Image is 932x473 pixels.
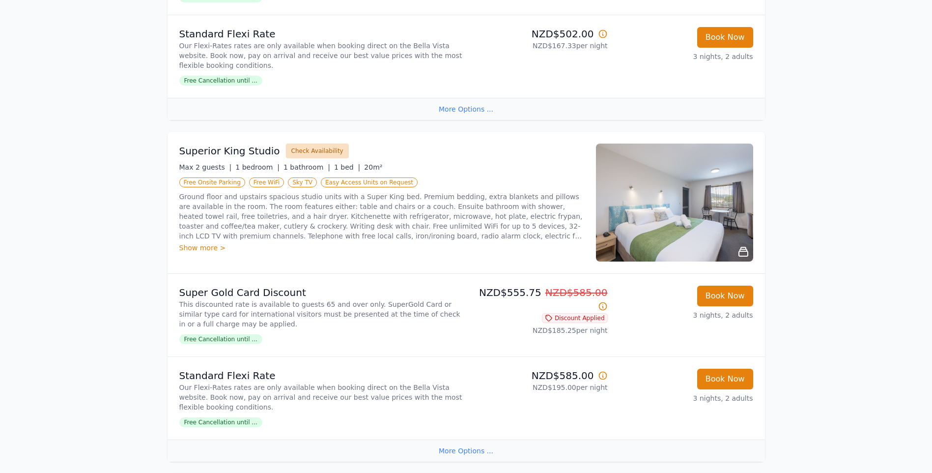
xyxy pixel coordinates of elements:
p: NZD$167.33 per night [470,41,608,51]
p: Standard Flexi Rate [179,369,462,383]
span: 1 bathroom | [283,163,330,171]
p: NZD$585.00 [470,369,608,383]
p: NZD$185.25 per night [470,325,608,335]
div: Show more > [179,243,584,253]
h3: Superior King Studio [179,144,280,158]
p: Ground floor and upstairs spacious studio units with a Super King bed. Premium bedding, extra bla... [179,192,584,241]
p: 3 nights, 2 adults [616,393,753,403]
button: Check Availability [286,144,349,158]
p: NZD$502.00 [470,27,608,41]
span: 1 bedroom | [235,163,280,171]
div: More Options ... [168,98,765,120]
p: Super Gold Card Discount [179,286,462,299]
span: Easy Access Units on Request [321,177,418,187]
span: Max 2 guests | [179,163,232,171]
div: More Options ... [168,440,765,462]
button: Book Now [697,286,753,306]
p: Our Flexi-Rates rates are only available when booking direct on the Bella Vista website. Book now... [179,383,462,412]
button: Book Now [697,369,753,389]
p: 3 nights, 2 adults [616,310,753,320]
span: NZD$585.00 [545,287,608,298]
span: 1 bed | [334,163,360,171]
span: Free Cancellation until ... [179,417,262,427]
p: NZD$195.00 per night [470,383,608,392]
p: Our Flexi-Rates rates are only available when booking direct on the Bella Vista website. Book now... [179,41,462,70]
p: 3 nights, 2 adults [616,52,753,61]
p: Standard Flexi Rate [179,27,462,41]
span: Free Cancellation until ... [179,334,262,344]
span: Free Cancellation until ... [179,76,262,86]
button: Book Now [697,27,753,48]
span: Sky TV [288,177,317,187]
span: Discount Applied [542,313,608,323]
span: 20m² [364,163,382,171]
span: Free WiFi [249,177,284,187]
p: NZD$555.75 [470,286,608,313]
span: Free Onsite Parking [179,177,245,187]
p: This discounted rate is available to guests 65 and over only. SuperGold Card or similar type card... [179,299,462,329]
